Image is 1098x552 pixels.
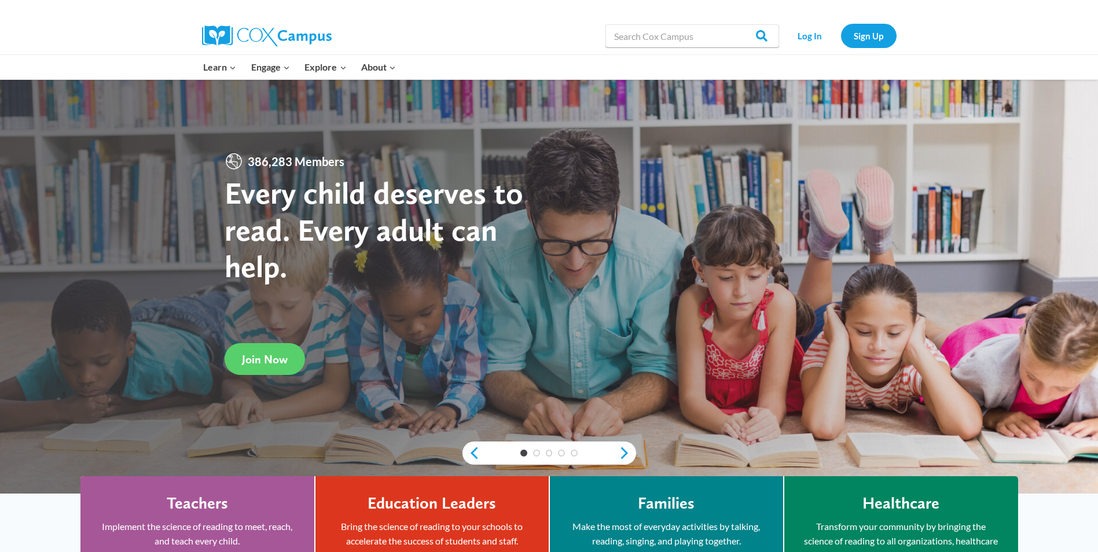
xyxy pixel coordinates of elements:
[533,450,540,457] a: 2
[785,24,897,47] nav: Secondary Navigation
[605,24,779,47] input: Search Cox Campus
[862,494,939,513] h4: Healthcare
[785,24,835,47] a: Log In
[462,446,480,460] a: previous
[225,174,523,285] strong: Every child deserves to read. Every adult can help.
[167,494,228,513] h4: Teachers
[558,450,565,457] a: 4
[567,519,766,549] p: Make the most of everyday activities by talking, reading, singing, and playing together.
[361,60,396,75] span: About
[225,343,305,375] a: Join Now
[571,450,578,457] a: 5
[841,24,897,47] a: Sign Up
[251,60,290,75] span: Engage
[196,55,403,79] nav: Primary Navigation
[203,60,236,75] span: Learn
[242,352,288,366] span: Join Now
[368,494,496,513] h4: Education Leaders
[304,60,346,75] span: Explore
[333,519,531,549] p: Bring the science of reading to your schools to accelerate the success of students and staff.
[462,441,636,465] div: content slider buttons
[619,446,636,460] a: next
[202,25,332,46] img: Cox Campus
[98,519,297,549] p: Implement the science of reading to meet, reach, and teach every child.
[638,494,695,513] h4: Families
[243,152,349,171] span: 386,283 Members
[546,450,553,457] a: 3
[520,450,527,457] a: 1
